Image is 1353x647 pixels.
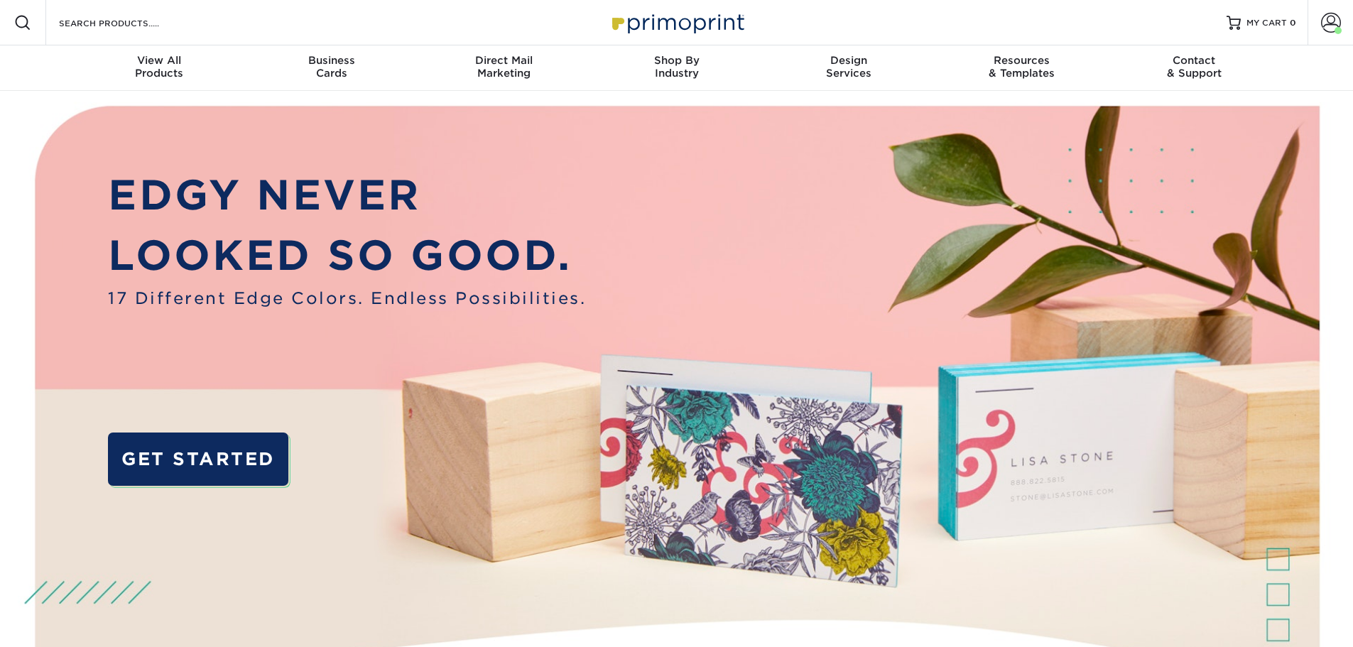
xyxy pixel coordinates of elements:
div: Cards [245,54,418,80]
div: Industry [590,54,763,80]
span: Contact [1108,54,1281,67]
span: Design [763,54,935,67]
a: View AllProducts [73,45,246,91]
div: & Support [1108,54,1281,80]
img: Primoprint [606,7,748,38]
span: Business [245,54,418,67]
a: BusinessCards [245,45,418,91]
div: Services [763,54,935,80]
span: Direct Mail [418,54,590,67]
span: Resources [935,54,1108,67]
div: Marketing [418,54,590,80]
span: MY CART [1246,17,1287,29]
a: GET STARTED [108,433,288,486]
p: LOOKED SO GOOD. [108,225,586,286]
span: View All [73,54,246,67]
a: DesignServices [763,45,935,91]
a: Direct MailMarketing [418,45,590,91]
div: & Templates [935,54,1108,80]
a: Contact& Support [1108,45,1281,91]
a: Shop ByIndustry [590,45,763,91]
p: EDGY NEVER [108,165,586,226]
span: 17 Different Edge Colors. Endless Possibilities. [108,286,586,310]
input: SEARCH PRODUCTS..... [58,14,196,31]
span: Shop By [590,54,763,67]
span: 0 [1290,18,1296,28]
div: Products [73,54,246,80]
a: Resources& Templates [935,45,1108,91]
